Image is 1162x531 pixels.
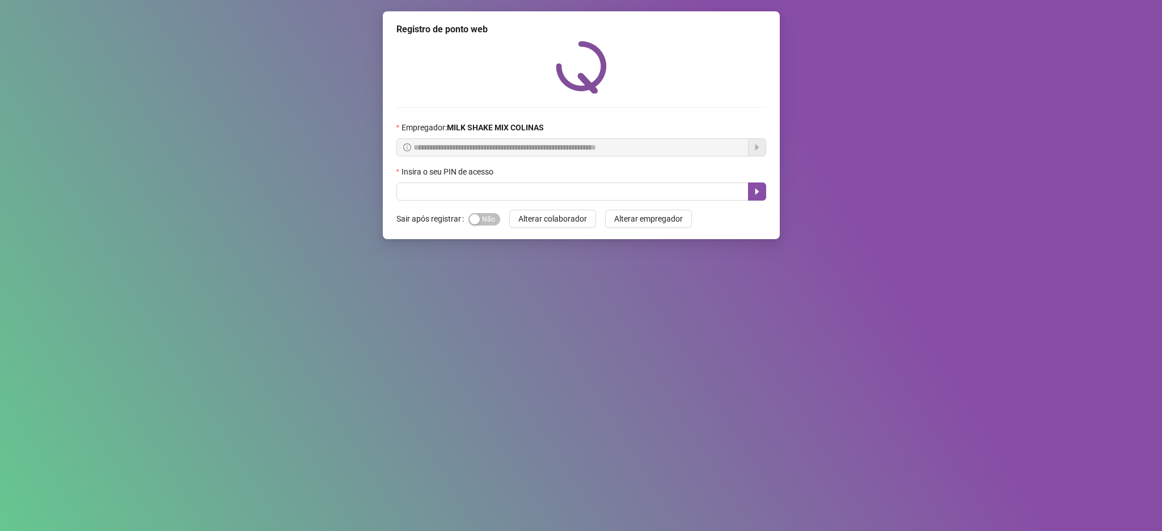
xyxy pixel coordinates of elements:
[402,121,544,134] span: Empregador :
[447,123,544,132] strong: MILK SHAKE MIX COLINAS
[753,187,762,196] span: caret-right
[403,143,411,151] span: info-circle
[396,210,468,228] label: Sair após registrar
[518,213,587,225] span: Alterar colaborador
[605,210,692,228] button: Alterar empregador
[556,41,607,94] img: QRPoint
[509,210,596,228] button: Alterar colaborador
[396,23,766,36] div: Registro de ponto web
[396,165,501,178] label: Insira o seu PIN de acesso
[614,213,683,225] span: Alterar empregador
